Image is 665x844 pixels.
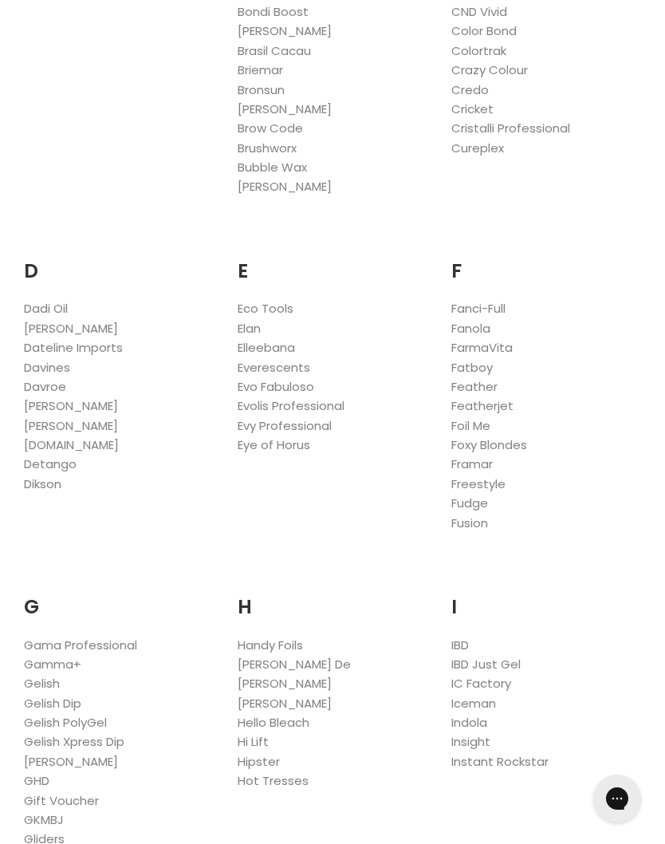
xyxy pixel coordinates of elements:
[451,397,514,414] a: Featherjet
[238,3,309,20] a: Bondi Boost
[238,300,293,317] a: Eco Tools
[238,140,297,156] a: Brushworx
[24,656,81,672] a: Gamma+
[238,753,280,770] a: Hipster
[24,339,123,356] a: Dateline Imports
[451,378,498,395] a: Feather
[238,571,427,623] h2: H
[238,733,269,750] a: Hi Lift
[24,417,118,434] a: [PERSON_NAME]
[451,320,490,337] a: Fanola
[238,772,309,789] a: Hot Tresses
[238,81,285,98] a: Bronsun
[238,695,332,712] a: [PERSON_NAME]
[451,436,527,453] a: Foxy Blondes
[24,300,68,317] a: Dadi Oil
[451,140,504,156] a: Cureplex
[451,495,488,511] a: Fudge
[451,753,549,770] a: Instant Rockstar
[238,656,351,692] a: [PERSON_NAME] De [PERSON_NAME]
[238,178,332,195] a: [PERSON_NAME]
[238,159,307,176] a: Bubble Wax
[451,101,494,117] a: Cricket
[238,417,332,434] a: Evy Professional
[24,359,70,376] a: Davines
[238,397,344,414] a: Evolis Professional
[24,475,61,492] a: Dikson
[24,378,66,395] a: Davroe
[238,61,283,78] a: Briemar
[238,320,261,337] a: Elan
[24,675,60,692] a: Gelish
[238,101,332,117] a: [PERSON_NAME]
[451,417,490,434] a: Foil Me
[24,456,77,472] a: Detango
[24,320,118,337] a: [PERSON_NAME]
[24,571,214,623] h2: G
[451,42,506,59] a: Colortrak
[24,753,118,770] a: [PERSON_NAME]
[451,3,507,20] a: CND Vivid
[24,397,118,414] a: [PERSON_NAME]
[451,695,496,712] a: Iceman
[451,339,513,356] a: FarmaVita
[451,675,511,692] a: IC Factory
[451,120,570,136] a: Cristalli Professional
[238,235,427,287] h2: E
[451,81,489,98] a: Credo
[451,22,517,39] a: Color Bond
[238,120,303,136] a: Brow Code
[24,436,119,453] a: [DOMAIN_NAME]
[451,714,487,731] a: Indola
[238,436,310,453] a: Eye of Horus
[24,637,137,653] a: Gama Professional
[238,42,311,59] a: Brasil Cacau
[24,733,124,750] a: Gelish Xpress Dip
[24,235,214,287] h2: D
[451,359,493,376] a: Fatboy
[451,475,506,492] a: Freestyle
[451,733,490,750] a: Insight
[451,61,528,78] a: Crazy Colour
[238,22,332,39] a: [PERSON_NAME]
[451,300,506,317] a: Fanci-Full
[24,772,49,789] a: GHD
[24,811,64,828] a: GKMBJ
[451,235,641,287] h2: F
[451,571,641,623] h2: I
[238,714,309,731] a: Hello Bleach
[451,637,469,653] a: IBD
[24,695,81,712] a: Gelish Dip
[585,769,649,828] iframe: Gorgias live chat messenger
[238,339,295,356] a: Elleebana
[24,714,107,731] a: Gelish PolyGel
[451,456,493,472] a: Framar
[238,378,314,395] a: Evo Fabuloso
[451,656,521,672] a: IBD Just Gel
[238,637,303,653] a: Handy Foils
[238,359,310,376] a: Everescents
[451,515,488,531] a: Fusion
[24,792,99,809] a: Gift Voucher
